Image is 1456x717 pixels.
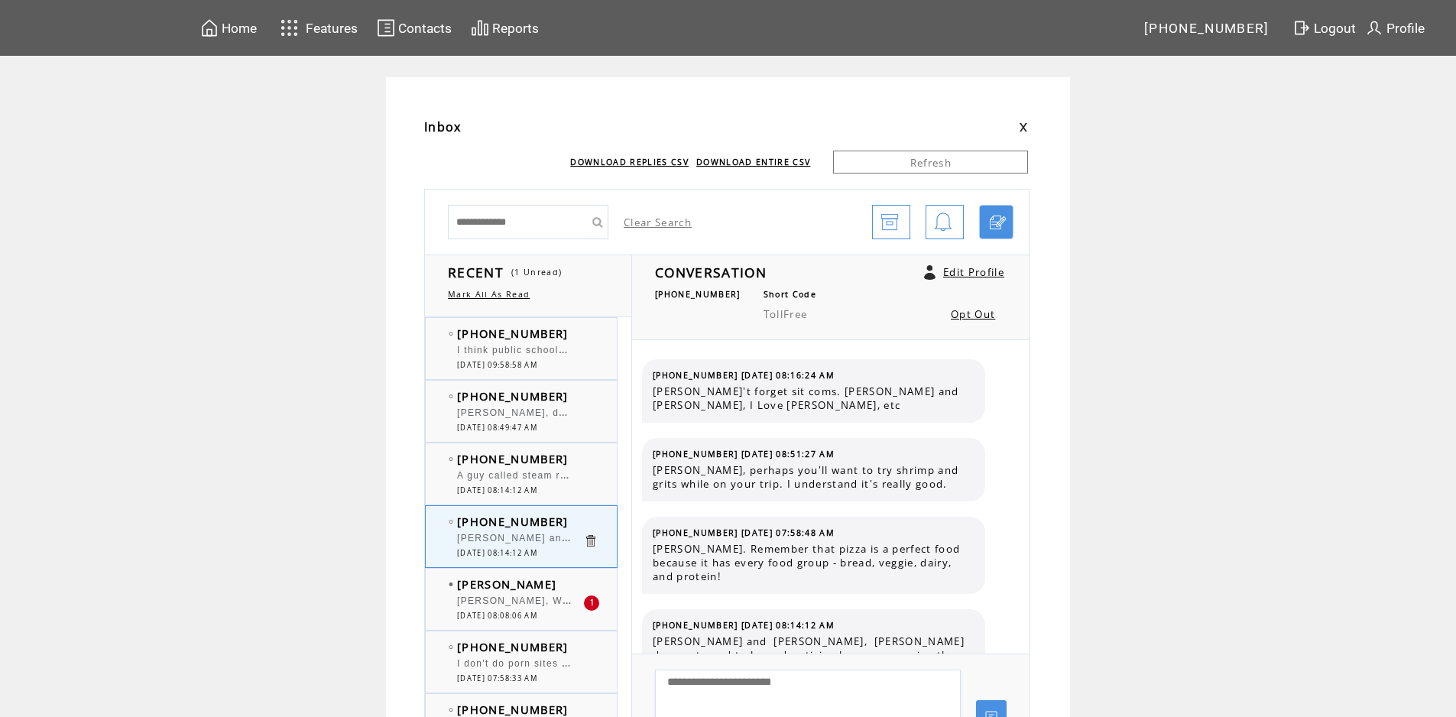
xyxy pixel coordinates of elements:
span: [PHONE_NUMBER] [457,451,569,466]
span: Logout [1314,21,1356,36]
span: [PERSON_NAME], does the Doctor see more and younger [PERSON_NAME][MEDICAL_DATA]? [457,404,936,419]
span: [DATE] 07:58:33 AM [457,673,537,683]
span: I think public schools don't want to offer a choice of learning religion to protect their jobs in... [457,341,1160,356]
span: Inbox [424,118,462,135]
a: Clear Search [624,216,692,229]
span: [DATE] 08:14:12 AM [457,485,537,495]
img: bulletEmpty.png [449,332,453,336]
a: Reports [469,16,541,40]
img: bulletFull.png [449,582,453,586]
span: Reports [492,21,539,36]
span: [DATE] 08:49:47 AM [457,423,537,433]
span: A guy called steam release last week and said [PERSON_NAME] looks pretty weird in those size 52 s... [457,466,998,482]
span: [DATE] 09:58:58 AM [457,360,537,370]
span: Features [306,21,358,36]
a: Click to edit user profile [924,265,936,280]
span: CONVERSATION [655,263,767,281]
img: chart.svg [471,18,489,37]
img: bulletEmpty.png [449,457,453,461]
img: bell.png [934,206,952,240]
img: bulletEmpty.png [449,520,453,524]
span: [PERSON_NAME], WE CAN PUT [PERSON_NAME] DUMP ON MT. [GEOGRAPHIC_DATA]. THINK ABOUT IT, LITERALLY,... [457,592,1330,607]
img: bulletEmpty.png [449,645,453,649]
span: [PERSON_NAME]. Remember that pizza is a perfect food because it has every food group - bread, veg... [653,542,974,583]
img: bulletEmpty.png [449,394,453,398]
span: [PHONE_NUMBER] [DATE] 08:16:24 AM [653,370,835,381]
span: TollFree [764,307,808,321]
span: RECENT [448,263,504,281]
img: exit.svg [1292,18,1311,37]
span: [PHONE_NUMBER] [DATE] 07:58:48 AM [653,527,835,538]
span: [PHONE_NUMBER] [DATE] 08:14:12 AM [653,620,835,631]
img: home.svg [200,18,219,37]
img: features.svg [276,15,303,41]
span: [PERSON_NAME] and [PERSON_NAME], [PERSON_NAME] does not need to buy advertising because you give ... [653,634,974,676]
span: [DATE] 08:08:06 AM [457,611,537,621]
a: Click to start a chat with mobile number by SMS [979,205,1013,239]
a: DOWNLOAD ENTIRE CSV [696,157,810,167]
span: [PERSON_NAME]'t forget sit coms. [PERSON_NAME] and [PERSON_NAME], I Love [PERSON_NAME], etc [653,384,974,412]
a: Profile [1363,16,1427,40]
a: Click to delete these messgaes [583,534,598,548]
img: profile.svg [1365,18,1383,37]
input: Submit [585,205,608,239]
a: Home [198,16,259,40]
span: [DATE] 08:14:12 AM [457,548,537,558]
a: Contacts [375,16,454,40]
span: [PERSON_NAME], perhaps you'll want to try shrimp and grits while on your trip. I understand it's ... [653,463,974,491]
span: [PHONE_NUMBER] [457,326,569,341]
span: [PERSON_NAME] and [PERSON_NAME], [PERSON_NAME] does not need to buy advertising because you give ... [457,529,1179,544]
img: bulletEmpty.png [449,708,453,712]
span: Short Code [764,289,816,300]
span: [PHONE_NUMBER] [457,388,569,404]
span: (1 Unread) [511,267,562,277]
a: DOWNLOAD REPLIES CSV [570,157,689,167]
a: Refresh [833,151,1028,174]
a: Logout [1290,16,1363,40]
span: Home [222,21,257,36]
span: [PHONE_NUMBER] [457,639,569,654]
span: Profile [1386,21,1425,36]
a: Features [274,13,360,43]
span: Contacts [398,21,452,36]
span: [PHONE_NUMBER] [457,514,569,529]
span: [PHONE_NUMBER] [1144,21,1270,36]
img: archive.png [880,206,899,240]
div: 1 [584,595,599,611]
span: [PHONE_NUMBER] [655,289,741,300]
img: contacts.svg [377,18,395,37]
a: Opt Out [951,307,995,321]
span: [PERSON_NAME] [457,576,556,592]
span: [PHONE_NUMBER] [457,702,569,717]
a: Edit Profile [943,265,1004,279]
span: [PHONE_NUMBER] [DATE] 08:51:27 AM [653,449,835,459]
a: Mark All As Read [448,289,530,300]
span: I don't do porn sites "any more." Lol [457,654,639,670]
